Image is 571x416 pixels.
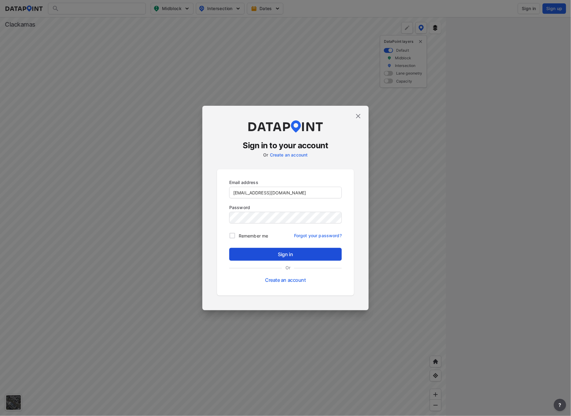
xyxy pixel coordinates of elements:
[230,187,341,198] input: you@example.com
[263,152,268,157] label: Or
[270,152,308,157] a: Create an account
[247,120,324,133] img: dataPointLogo.9353c09d.svg
[217,140,354,151] h3: Sign in to your account
[294,229,342,239] a: Forgot your password?
[229,179,342,186] p: Email address
[282,264,294,271] label: Or
[229,248,342,261] button: Sign in
[234,251,337,258] span: Sign in
[554,399,566,411] button: more
[558,401,562,409] span: ?
[229,204,342,211] p: Password
[355,112,362,120] img: close.efbf2170.svg
[239,233,268,239] span: Remember me
[265,277,306,283] a: Create an account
